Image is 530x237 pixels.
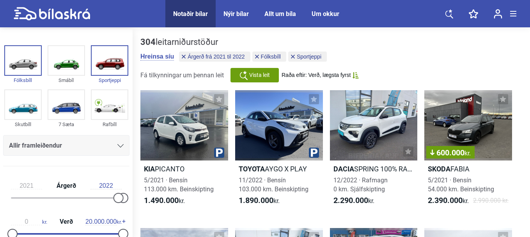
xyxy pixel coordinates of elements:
[179,52,250,62] button: Árgerð frá 2021 til 2022
[239,165,265,173] b: Toyota
[428,196,469,205] span: kr.
[55,183,78,189] span: Árgerð
[288,52,327,62] button: Sportjeppi
[261,54,281,59] span: Fólksbíll
[330,90,418,212] a: DaciaSPRING 100% RAFMAGN 230 KM DRÆGNI12/2022 · Rafmagn0 km. Sjálfskipting2.290.000kr.
[85,218,122,225] span: kr.
[428,165,450,173] b: Skoda
[333,176,388,193] span: 12/2022 · Rafmagn 0 km. Sjálfskipting
[144,176,214,193] span: 5/2021 · Bensín 113.000 km. Beinskipting
[239,196,280,205] span: kr.
[428,176,494,193] span: 5/2021 · Bensín 54.000 km. Beinskipting
[239,196,273,205] b: 1.890.000
[464,150,471,157] span: kr.
[4,76,42,85] div: Fólksbíll
[4,120,42,129] div: Skutbíll
[140,37,329,47] div: leitarniðurstöður
[494,9,502,19] img: user-login.svg
[140,164,228,173] h2: PICANTO
[48,76,85,85] div: Smábíl
[11,218,47,225] span: kr.
[9,140,62,151] span: Allir framleiðendur
[333,196,374,205] span: kr.
[144,196,179,205] b: 1.490.000
[473,196,509,205] span: 2.990.000 kr.
[424,90,512,212] a: 600.000kr.SkodaFABIA5/2021 · Bensín54.000 km. Beinskipting2.390.000kr.2.990.000 kr.
[330,164,418,173] h2: SPRING 100% RAFMAGN 230 KM DRÆGNI
[333,165,354,173] b: Dacia
[235,164,323,173] h2: AYGO X PLAY
[333,196,368,205] b: 2.290.000
[249,71,270,79] span: Vista leit
[140,37,156,47] b: 304
[140,53,174,61] button: Hreinsa síu
[282,72,351,78] span: Raða eftir: Verð, lægsta fyrst
[140,90,228,212] a: KiaPICANTO5/2021 · Bensín113.000 km. Beinskipting1.490.000kr.
[214,148,224,158] img: parking.png
[144,165,155,173] b: Kia
[144,196,185,205] span: kr.
[309,148,319,158] img: parking.png
[252,52,286,62] button: Fólksbíll
[428,196,463,205] b: 2.390.000
[140,71,224,79] span: Fá tilkynningar um þennan leit
[223,10,249,18] a: Nýir bílar
[239,176,308,193] span: 11/2022 · Bensín 103.000 km. Beinskipting
[297,54,321,59] span: Sportjeppi
[424,164,512,173] h2: FABIA
[264,10,296,18] a: Allt um bíla
[282,72,359,78] button: Raða eftir: Verð, lægsta fyrst
[430,149,471,157] span: 600.000
[235,90,323,212] a: ToyotaAYGO X PLAY11/2022 · Bensín103.000 km. Beinskipting1.890.000kr.
[91,120,128,129] div: Rafbíll
[173,10,208,18] a: Notaðir bílar
[48,120,85,129] div: 7 Sæta
[58,219,75,225] span: Verð
[188,54,245,59] span: Árgerð frá 2021 til 2022
[312,10,339,18] a: Um okkur
[91,76,128,85] div: Sportjeppi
